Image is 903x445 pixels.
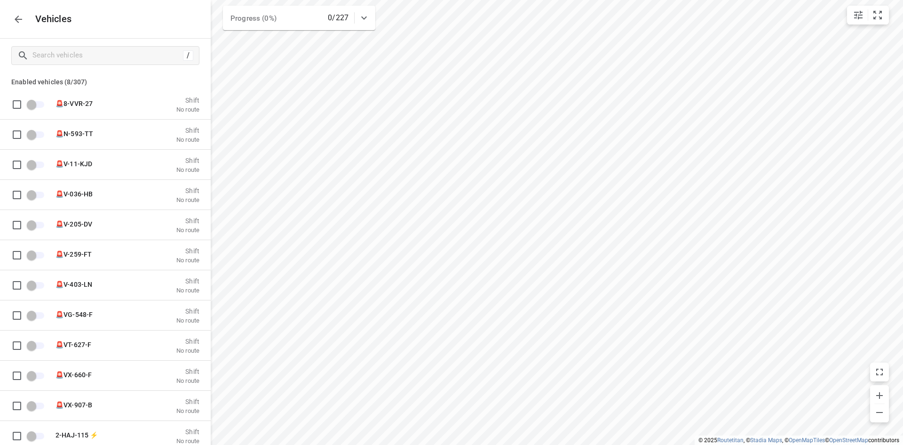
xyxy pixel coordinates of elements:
p: 0/227 [328,12,349,24]
p: Shift [176,186,199,194]
div: Cannot edit in view mode [8,306,26,324]
p: Shift [176,126,199,134]
div: Cannot edit in view mode [8,426,26,445]
p: No route [176,347,199,354]
p: No route [176,256,199,264]
span: Cannot edit in view mode [26,396,50,414]
button: Map settings [849,6,868,24]
span: 🚨V-11-KJD [55,160,92,167]
p: Shift [176,217,199,224]
button: Fit zoom [868,6,887,24]
p: Shift [176,307,199,315]
input: Search vehicles [32,48,183,63]
span: 🚨V-205-DV [55,220,92,227]
div: Cannot edit in view mode [8,336,26,355]
a: Stadia Maps [750,437,782,444]
div: Cannot edit in view mode [8,396,26,415]
div: Cannot edit in view mode [8,215,26,234]
li: © 2025 , © , © © contributors [698,437,899,444]
span: 🚨VX-660-F [55,371,92,378]
span: Cannot edit in view mode [26,276,50,294]
div: Cannot edit in view mode [8,95,26,113]
p: Shift [176,428,199,435]
a: Routetitan [717,437,744,444]
span: 2-HAJ-115 ⚡ [55,431,98,438]
span: Cannot edit in view mode [26,186,50,203]
p: No route [176,226,199,234]
span: Cannot edit in view mode [26,336,50,354]
span: 🚨V-259-FT [55,250,92,258]
div: small contained button group [847,6,889,24]
span: 🚨N-593-TT [55,129,93,137]
p: Shift [176,337,199,345]
p: No route [176,377,199,384]
a: OpenStreetMap [829,437,868,444]
p: Shift [176,277,199,284]
div: Cannot edit in view mode [8,275,26,294]
p: No route [176,316,199,324]
div: Cannot edit in view mode [8,366,26,385]
a: OpenMapTiles [789,437,825,444]
span: 🚨8-VVR-27 [55,99,93,107]
span: 🚨VX-907-B [55,401,92,408]
p: Shift [176,367,199,375]
p: Shift [176,247,199,254]
p: Shift [176,397,199,405]
div: Cannot edit in view mode [8,155,26,174]
span: 🚨V-403-LN [55,280,92,288]
span: Cannot edit in view mode [26,366,50,384]
p: No route [176,286,199,294]
span: Cannot edit in view mode [26,216,50,234]
div: Cannot edit in view mode [8,125,26,144]
span: Cannot edit in view mode [26,246,50,264]
span: 🚨V-036-HB [55,190,93,197]
div: Cannot edit in view mode [8,245,26,264]
div: Progress (0%)0/227 [223,6,375,30]
p: No route [176,166,199,173]
p: Shift [176,96,199,104]
p: Shift [176,156,199,164]
span: Cannot edit in view mode [26,427,50,445]
span: Cannot edit in view mode [26,306,50,324]
p: No route [176,136,199,143]
div: Cannot edit in view mode [8,185,26,204]
span: 🚨VG-548-F [55,310,93,318]
span: 🚨VT-627-F [55,340,91,348]
div: / [183,50,193,61]
p: No route [176,196,199,203]
p: No route [176,437,199,445]
span: Progress (0%) [230,14,277,23]
p: Vehicles [28,14,72,24]
p: No route [176,407,199,414]
p: No route [176,105,199,113]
